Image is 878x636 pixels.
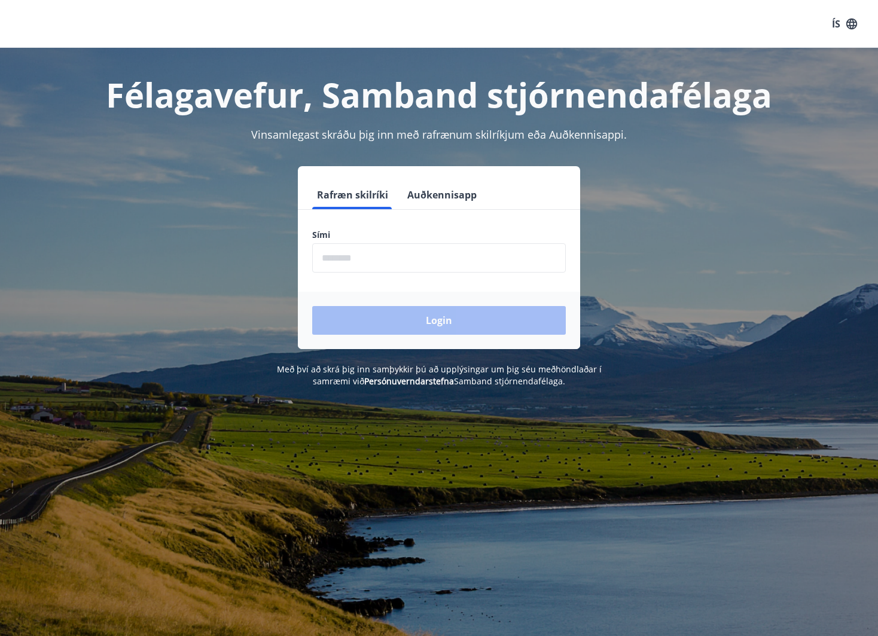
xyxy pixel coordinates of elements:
label: Sími [312,229,566,241]
button: ÍS [825,13,864,35]
a: Persónuverndarstefna [364,375,454,387]
span: Vinsamlegast skráðu þig inn með rafrænum skilríkjum eða Auðkennisappi. [251,127,627,142]
button: Auðkennisapp [403,181,481,209]
h1: Félagavefur, Samband stjórnendafélaga [23,72,855,117]
span: Með því að skrá þig inn samþykkir þú að upplýsingar um þig séu meðhöndlaðar í samræmi við Samband... [277,363,602,387]
button: Rafræn skilríki [312,181,393,209]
